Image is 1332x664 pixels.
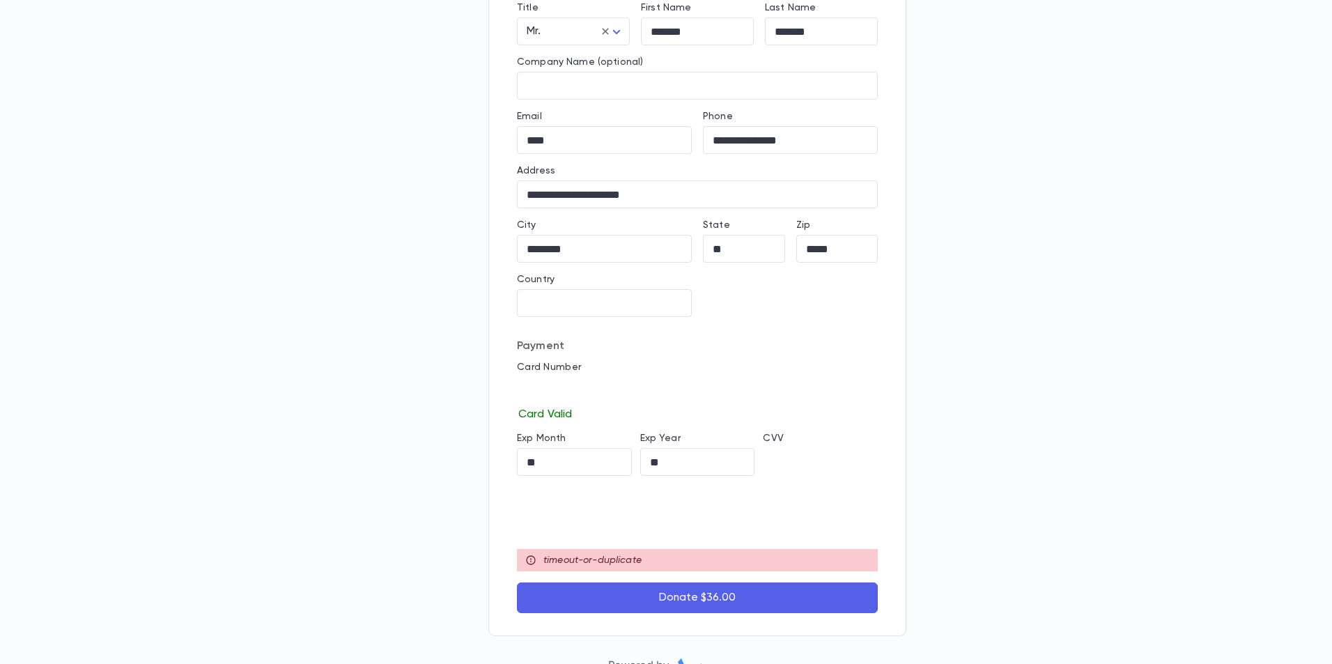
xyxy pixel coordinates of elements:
[703,111,733,122] label: Phone
[517,2,539,13] label: Title
[517,111,542,122] label: Email
[641,2,691,13] label: First Name
[517,362,878,373] p: Card Number
[517,18,630,45] div: Mr.
[763,433,878,444] p: CVV
[517,165,555,176] label: Address
[763,448,878,476] iframe: cvv
[517,219,536,231] label: City
[517,274,555,285] label: Country
[543,553,642,567] p: timeout-or-duplicate
[517,433,566,444] label: Exp Month
[517,339,878,353] p: Payment
[796,219,810,231] label: Zip
[703,219,730,231] label: State
[640,433,681,444] label: Exp Year
[517,377,878,405] iframe: card
[517,582,878,613] button: Donate $36.00
[527,26,541,37] span: Mr.
[765,2,816,13] label: Last Name
[517,405,878,422] p: Card Valid
[517,56,643,68] label: Company Name (optional)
